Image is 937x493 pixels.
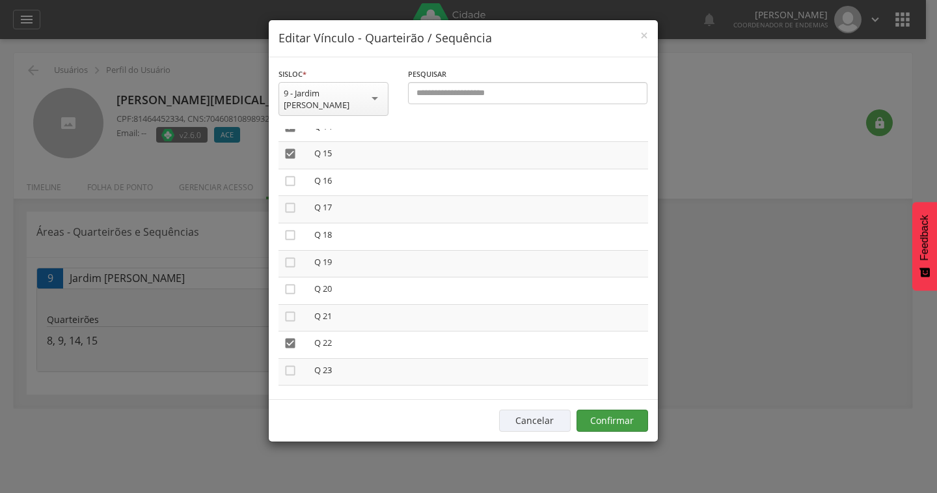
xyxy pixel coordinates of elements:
[309,277,648,305] td: Q 20
[912,202,937,290] button: Feedback - Mostrar pesquisa
[284,229,297,242] i: 
[309,386,648,413] td: Q 24
[309,223,648,250] td: Q 18
[284,256,297,269] i: 
[284,364,297,377] i: 
[309,142,648,169] td: Q 15
[309,250,648,277] td: Q 19
[640,26,648,44] span: ×
[284,147,297,160] i: 
[577,410,648,432] button: Confirmar
[284,310,297,323] i: 
[408,69,446,79] span: Pesquisar
[278,69,303,79] span: Sisloc
[284,175,297,188] i: 
[309,196,648,223] td: Q 17
[284,337,297,350] i: 
[309,304,648,331] td: Q 21
[309,358,648,386] td: Q 23
[499,410,571,432] button: Cancelar
[309,331,648,359] td: Q 22
[284,201,297,214] i: 
[919,215,930,261] span: Feedback
[640,29,648,42] button: Close
[309,169,648,196] td: Q 16
[284,283,297,296] i: 
[278,30,648,47] h4: Editar Vínculo - Quarteirão / Sequência
[284,87,383,111] div: 9 - Jardim [PERSON_NAME]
